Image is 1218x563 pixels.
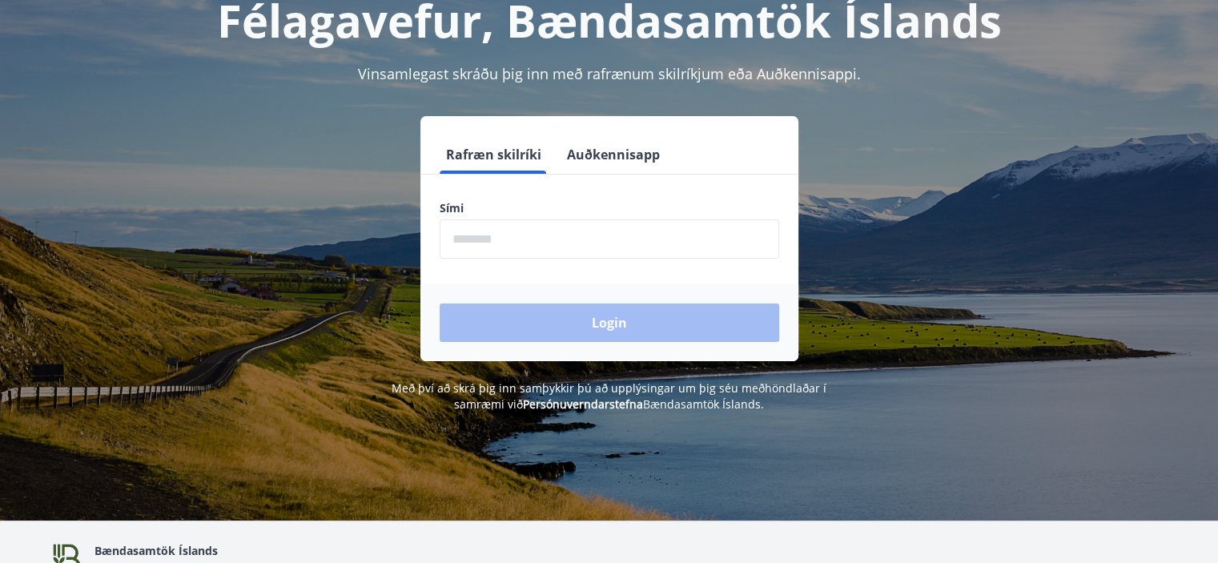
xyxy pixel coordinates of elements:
[523,396,643,412] a: Persónuverndarstefna
[561,135,666,174] button: Auðkennisapp
[358,64,861,83] span: Vinsamlegast skráðu þig inn með rafrænum skilríkjum eða Auðkennisappi.
[392,380,826,412] span: Með því að skrá þig inn samþykkir þú að upplýsingar um þig séu meðhöndlaðar í samræmi við Bændasa...
[440,135,548,174] button: Rafræn skilríki
[440,200,779,216] label: Sími
[94,543,218,558] span: Bændasamtök Íslands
